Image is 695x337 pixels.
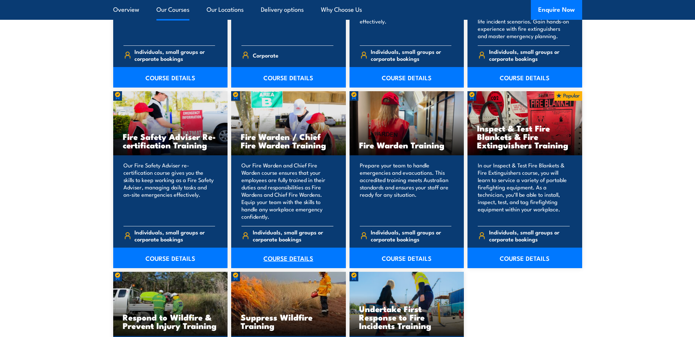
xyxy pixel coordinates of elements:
[253,49,278,61] span: Corporate
[360,162,452,220] p: Prepare your team to handle emergencies and evacuations. This accredited training meets Australia...
[371,48,451,62] span: Individuals, small groups or corporate bookings
[350,248,464,268] a: COURSE DETAILS
[134,48,215,62] span: Individuals, small groups or corporate bookings
[467,248,582,268] a: COURSE DETAILS
[253,229,333,242] span: Individuals, small groups or corporate bookings
[350,67,464,88] a: COURSE DETAILS
[371,229,451,242] span: Individuals, small groups or corporate bookings
[113,248,228,268] a: COURSE DETAILS
[489,229,570,242] span: Individuals, small groups or corporate bookings
[134,229,215,242] span: Individuals, small groups or corporate bookings
[467,67,582,88] a: COURSE DETAILS
[478,162,570,220] p: In our Inspect & Test Fire Blankets & Fire Extinguishers course, you will learn to service a vari...
[359,141,455,149] h3: Fire Warden Training
[231,248,346,268] a: COURSE DETAILS
[359,304,455,330] h3: Undertake First Response to Fire Incidents Training
[241,162,333,220] p: Our Fire Warden and Chief Fire Warden course ensures that your employees are fully trained in the...
[241,132,336,149] h3: Fire Warden / Chief Fire Warden Training
[123,162,215,220] p: Our Fire Safety Adviser re-certification course gives you the skills to keep working as a Fire Sa...
[489,48,570,62] span: Individuals, small groups or corporate bookings
[123,313,218,330] h3: Respond to Wildfire & Prevent Injury Training
[123,132,218,149] h3: Fire Safety Adviser Re-certification Training
[241,313,336,330] h3: Suppress Wildfire Training
[113,67,228,88] a: COURSE DETAILS
[477,124,573,149] h3: Inspect & Test Fire Blankets & Fire Extinguishers Training
[231,67,346,88] a: COURSE DETAILS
